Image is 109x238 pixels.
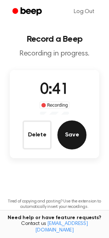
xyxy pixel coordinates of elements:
a: Log Out [66,3,102,20]
a: [EMAIL_ADDRESS][DOMAIN_NAME] [35,221,88,233]
a: Beep [7,5,48,19]
p: Tired of copying and pasting? Use the extension to automatically insert your recordings. [6,199,103,210]
span: Contact us [4,221,105,234]
button: Save Audio Record [57,120,86,149]
p: Recording in progress. [6,49,103,58]
span: 0:41 [40,82,69,98]
div: Recording [40,102,70,109]
button: Delete Audio Record [23,120,52,149]
h1: Record a Beep [6,35,103,44]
